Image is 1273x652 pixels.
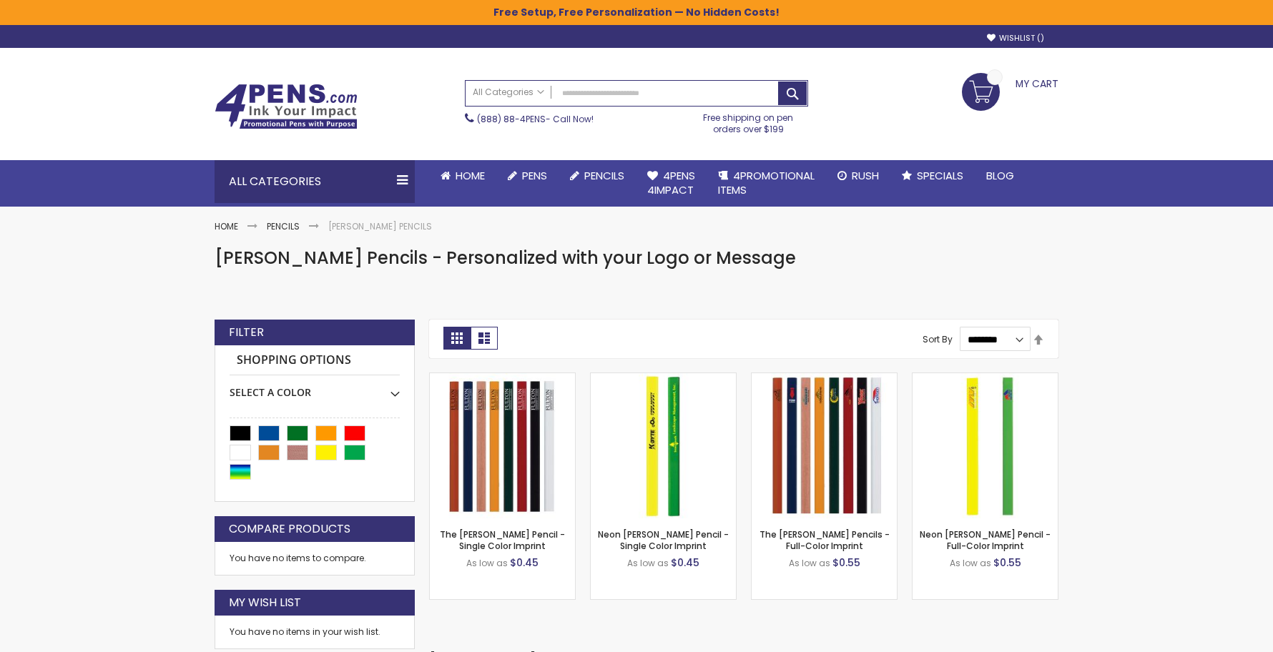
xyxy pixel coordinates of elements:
[950,557,991,569] span: As low as
[718,168,815,197] span: 4PROMOTIONAL ITEMS
[913,372,1058,385] a: Neon Carpenter Pencil - Full-Color Imprint
[890,160,975,192] a: Specials
[671,555,699,570] span: $0.45
[328,220,432,232] strong: [PERSON_NAME] Pencils
[636,160,707,207] a: 4Pens4impact
[230,375,400,400] div: Select A Color
[920,528,1051,552] a: Neon [PERSON_NAME] Pencil - Full-Color Imprint
[522,168,547,183] span: Pens
[913,373,1058,518] img: Neon Carpenter Pencil - Full-Color Imprint
[559,160,636,192] a: Pencils
[852,168,879,183] span: Rush
[591,373,736,518] img: Neon Carpenter Pencil - Single Color Imprint
[215,84,358,129] img: 4Pens Custom Pens and Promotional Products
[443,327,471,350] strong: Grid
[707,160,826,207] a: 4PROMOTIONALITEMS
[987,33,1044,44] a: Wishlist
[826,160,890,192] a: Rush
[215,247,1058,270] h1: [PERSON_NAME] Pencils - Personalized with your Logo or Message
[229,595,301,611] strong: My Wish List
[215,542,415,576] div: You have no items to compare.
[986,168,1014,183] span: Blog
[230,345,400,376] strong: Shopping Options
[267,220,300,232] a: Pencils
[923,333,953,345] label: Sort By
[789,557,830,569] span: As low as
[429,160,496,192] a: Home
[832,555,860,570] span: $0.55
[440,528,565,552] a: The [PERSON_NAME] Pencil - Single Color Imprint
[510,555,539,570] span: $0.45
[752,372,897,385] a: The Carpenter Pencils - Full-Color Imprint
[584,168,624,183] span: Pencils
[230,626,400,638] div: You have no items in your wish list.
[430,373,575,518] img: The Carpenter Pencil - Single Color Imprint
[627,557,669,569] span: As low as
[975,160,1026,192] a: Blog
[477,113,546,125] a: (888) 88-4PENS
[591,372,736,385] a: Neon Carpenter Pencil - Single Color Imprint
[430,372,575,385] a: The Carpenter Pencil - Single Color Imprint
[917,168,963,183] span: Specials
[215,160,415,203] div: All Categories
[993,555,1021,570] span: $0.55
[466,557,508,569] span: As low as
[760,528,890,552] a: The [PERSON_NAME] Pencils - Full-Color Imprint
[598,528,729,552] a: Neon [PERSON_NAME] Pencil - Single Color Imprint
[229,325,264,340] strong: Filter
[466,81,551,104] a: All Categories
[477,113,594,125] span: - Call Now!
[752,373,897,518] img: The Carpenter Pencils - Full-Color Imprint
[473,87,544,98] span: All Categories
[229,521,350,537] strong: Compare Products
[496,160,559,192] a: Pens
[215,220,238,232] a: Home
[689,107,809,135] div: Free shipping on pen orders over $199
[456,168,485,183] span: Home
[647,168,695,197] span: 4Pens 4impact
